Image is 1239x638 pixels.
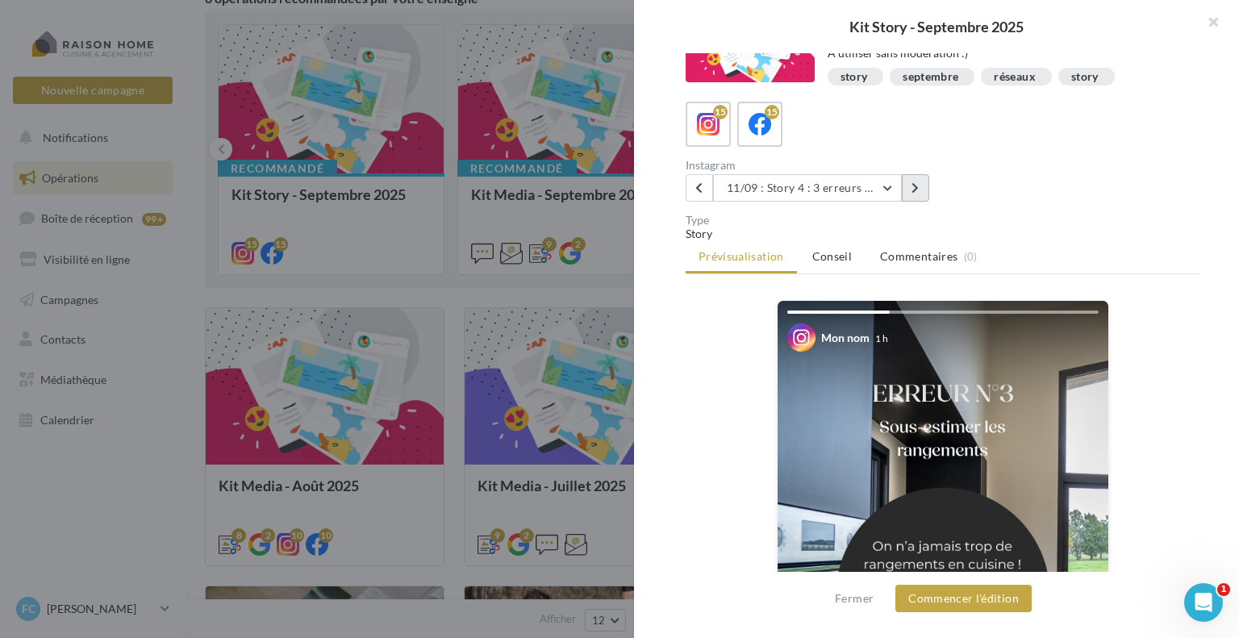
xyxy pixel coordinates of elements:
div: Kit Story - Septembre 2025 [660,19,1213,34]
div: story [1071,71,1099,83]
div: story [841,71,868,83]
div: réseaux [994,71,1035,83]
button: Fermer [828,589,880,608]
div: 1 h [875,332,888,345]
iframe: Intercom live chat [1184,583,1223,622]
span: Commentaires [880,248,957,265]
div: septembre [903,71,958,83]
div: Story [686,226,1200,242]
div: 15 [713,105,728,119]
div: Mon nom [821,330,870,346]
div: 15 [765,105,779,119]
span: 1 [1217,583,1230,596]
button: 11/09 : Story 4 : 3 erreurs à éviter quand on conçoit une cuisine [713,174,902,202]
div: Type [686,215,1200,226]
span: Conseil [812,249,852,263]
div: Instagram [686,160,937,171]
span: (0) [964,250,978,263]
button: Commencer l'édition [895,585,1032,612]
